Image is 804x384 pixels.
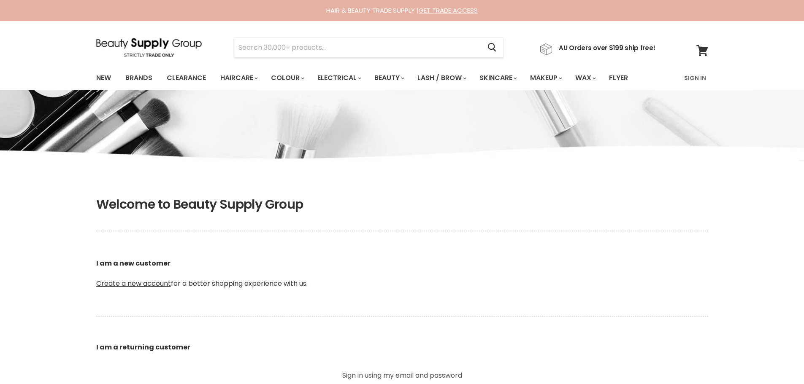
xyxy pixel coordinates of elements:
b: I am a returning customer [96,342,190,352]
iframe: Gorgias live chat messenger [762,344,796,376]
a: Create a new account [96,279,171,288]
button: Search [481,38,504,57]
nav: Main [86,66,719,90]
p: for a better shopping experience with us. [96,238,708,309]
h1: Welcome to Beauty Supply Group [96,197,708,212]
a: New [90,69,117,87]
a: Flyer [603,69,634,87]
a: Makeup [524,69,567,87]
a: Lash / Brow [411,69,471,87]
a: Clearance [160,69,212,87]
ul: Main menu [90,66,657,90]
b: I am a new customer [96,258,171,268]
a: Brands [119,69,159,87]
input: Search [234,38,481,57]
a: Skincare [473,69,522,87]
form: Product [234,38,504,58]
a: Haircare [214,69,263,87]
p: Sign in using my email and password [307,372,497,379]
a: Beauty [368,69,409,87]
a: Electrical [311,69,366,87]
div: HAIR & BEAUTY TRADE SUPPLY | [86,6,719,15]
a: Sign In [679,69,711,87]
a: Colour [265,69,309,87]
a: GET TRADE ACCESS [419,6,478,15]
a: Wax [569,69,601,87]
